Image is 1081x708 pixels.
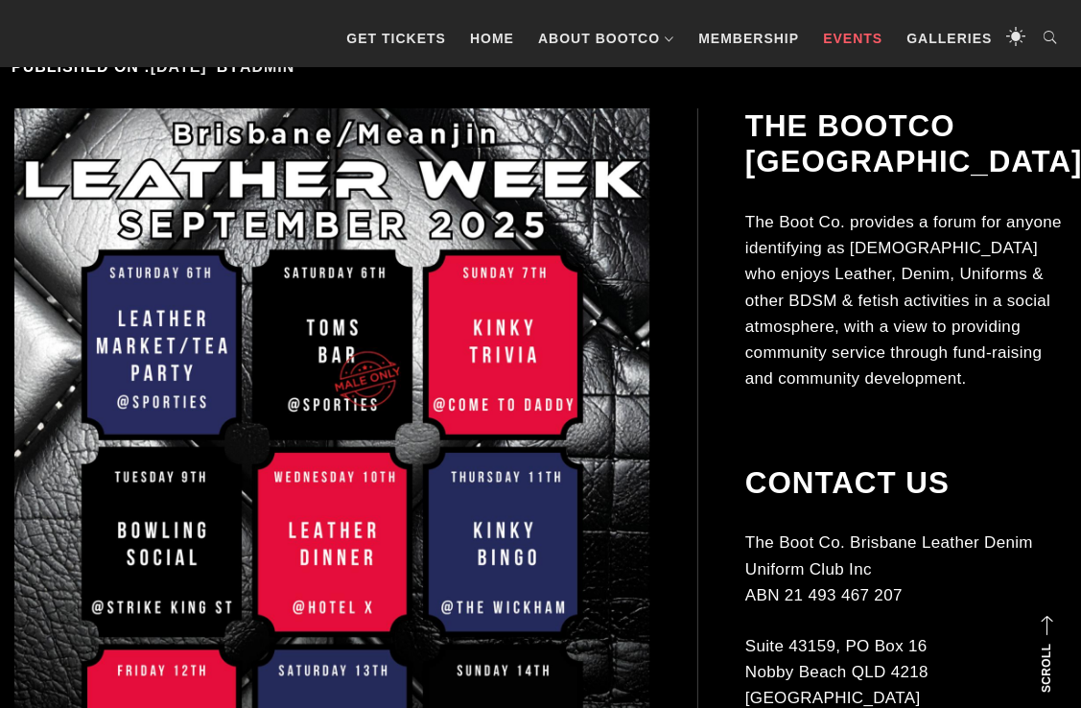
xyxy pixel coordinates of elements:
[337,10,456,67] a: GET TICKETS
[745,465,1067,502] h2: Contact Us
[689,10,809,67] a: Membership
[240,59,294,75] a: admin
[1040,644,1053,693] strong: Scroll
[151,59,207,75] a: [DATE]
[745,108,1067,180] h2: The BootCo [GEOGRAPHIC_DATA]
[460,10,524,67] a: Home
[529,10,684,67] a: About BootCo
[745,209,1067,391] p: The Boot Co. provides a forum for anyone identifying as [DEMOGRAPHIC_DATA] who enjoys Leather, De...
[897,10,1001,67] a: Galleries
[813,10,892,67] a: Events
[217,59,305,75] span: by
[12,59,217,75] span: Published on :
[745,530,1067,608] p: The Boot Co. Brisbane Leather Denim Uniform Club Inc ABN 21 493 467 207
